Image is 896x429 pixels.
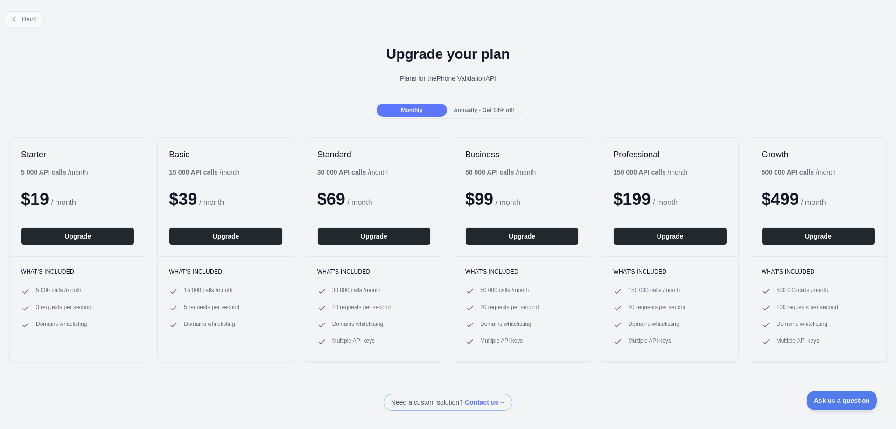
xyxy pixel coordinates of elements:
div: / month [613,168,687,177]
b: 30 000 API calls [317,169,366,176]
div: / month [465,168,536,177]
h2: Business [465,149,579,160]
div: / month [317,168,388,177]
h2: Standard [317,149,431,160]
iframe: Toggle Customer Support [807,391,877,410]
h2: Professional [613,149,727,160]
span: $ 199 [613,190,651,209]
b: 150 000 API calls [613,169,665,176]
b: 50 000 API calls [465,169,514,176]
span: $ 99 [465,190,493,209]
